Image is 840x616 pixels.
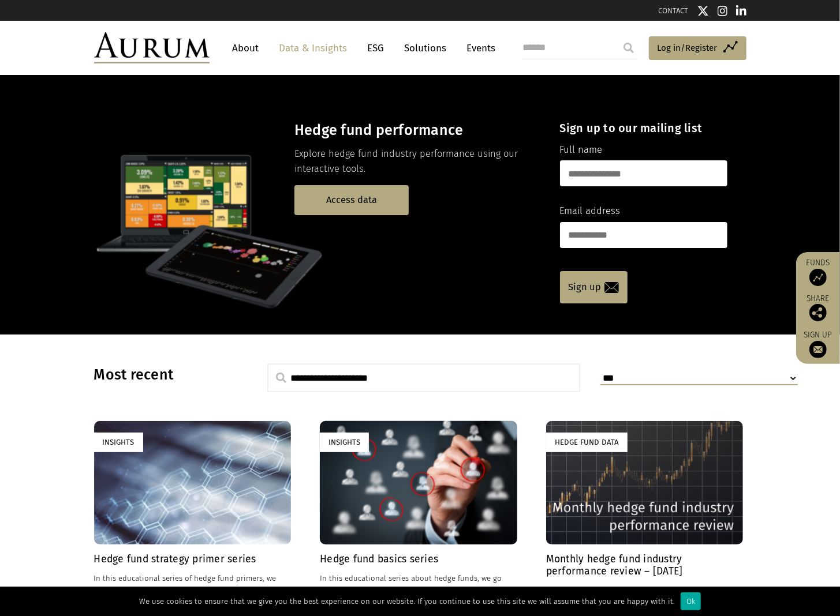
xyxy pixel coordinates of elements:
img: Sign up to our newsletter [809,341,827,358]
a: Events [461,37,496,59]
input: Submit [617,36,640,59]
a: Sign up [560,271,628,303]
h4: Monthly hedge fund industry performance review – [DATE] [546,553,744,577]
div: Hedge Fund Data [546,433,628,452]
span: Log in/Register [658,41,718,55]
div: Insights [320,433,369,452]
a: ESG [362,37,390,59]
a: Sign up [802,330,834,358]
img: Aurum [94,32,210,63]
div: [DATE] [546,584,744,600]
h4: Hedge fund basics series [320,553,517,565]
h3: Most recent [94,366,238,384]
label: Full name [560,142,603,157]
a: Log in/Register [649,36,746,61]
a: Access data [294,185,409,215]
img: Twitter icon [697,5,709,17]
img: Linkedin icon [736,5,746,17]
div: Share [802,295,834,321]
label: Email address [560,204,621,219]
a: Solutions [399,37,453,59]
a: Data & Insights [274,37,353,59]
a: CONTACT [659,6,689,15]
img: search.svg [276,373,286,383]
h4: Sign up to our mailing list [560,121,727,135]
img: Share this post [809,304,827,321]
h3: Hedge fund performance [294,122,540,139]
h4: Hedge fund strategy primer series [94,553,292,565]
p: Explore hedge fund industry performance using our interactive tools. [294,147,540,177]
img: Instagram icon [718,5,728,17]
a: Funds [802,258,834,286]
p: In this educational series about hedge funds, we go back to basics, looking at what hedge funds a... [320,572,517,609]
p: In this educational series of hedge fund primers, we take a deeper look into hedge fund strategie... [94,572,292,609]
img: Access Funds [809,269,827,286]
div: Insights [94,433,143,452]
div: Ok [681,592,701,610]
a: About [227,37,265,59]
img: email-icon [604,282,619,293]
